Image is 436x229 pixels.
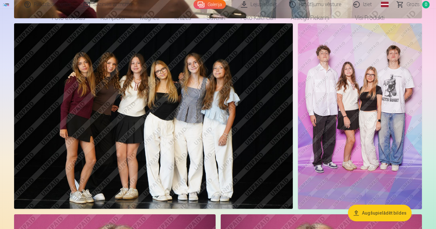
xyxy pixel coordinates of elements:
a: Visi produkti [337,9,392,27]
a: Foto izdrukas [44,9,93,27]
span: Grozs [407,1,420,8]
a: Magnēti [132,9,167,27]
a: Atslēgu piekariņi [283,9,337,27]
button: Augšupielādēt bildes [348,205,412,221]
a: Foto kalendāri [233,9,283,27]
a: Komplekti [93,9,132,27]
a: Krūzes [167,9,199,27]
img: /fa1 [3,3,10,6]
span: 0 [422,1,430,8]
a: Suvenīri [199,9,233,27]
